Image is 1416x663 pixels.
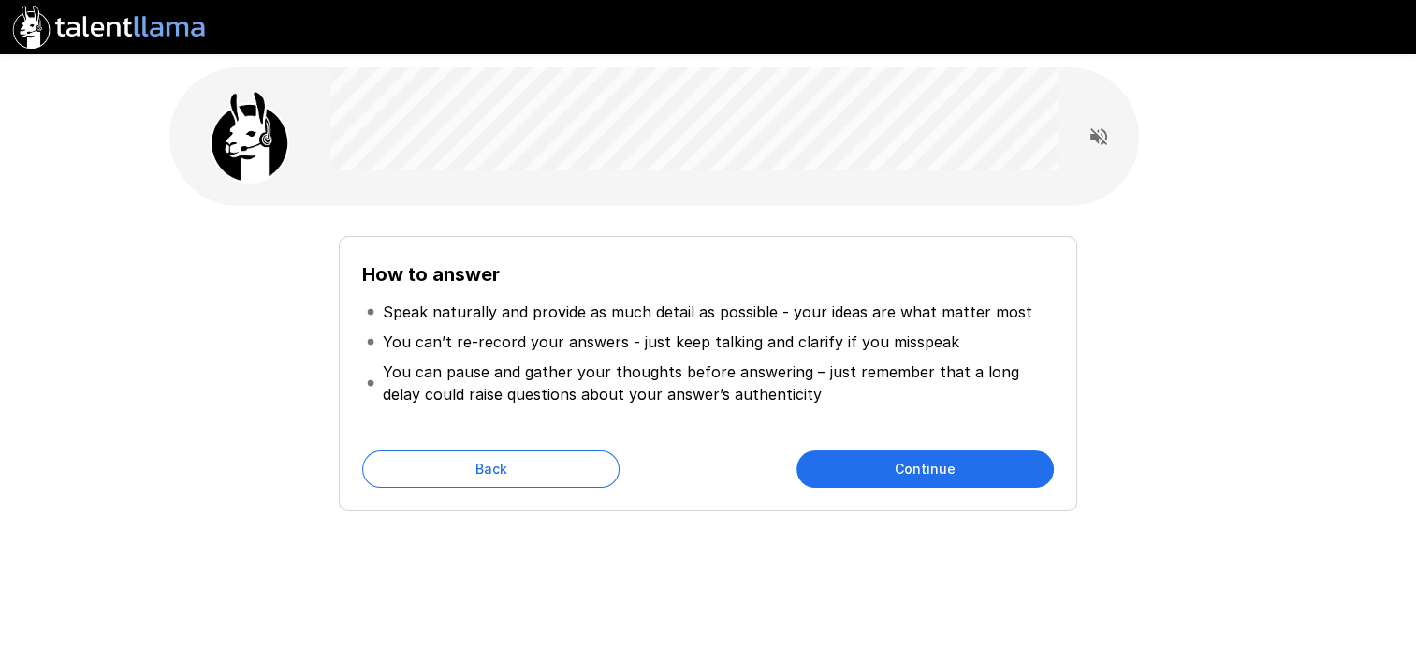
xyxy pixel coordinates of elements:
[362,450,620,488] button: Back
[383,361,1049,405] p: You can pause and gather your thoughts before answering – just remember that a long delay could r...
[383,301,1032,323] p: Speak naturally and provide as much detail as possible - your ideas are what matter most
[383,331,959,353] p: You can’t re-record your answers - just keep talking and clarify if you misspeak
[362,263,500,286] b: How to answer
[203,90,297,184] img: llama_clean.png
[1080,118,1117,155] button: Read questions aloud
[796,450,1054,488] button: Continue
